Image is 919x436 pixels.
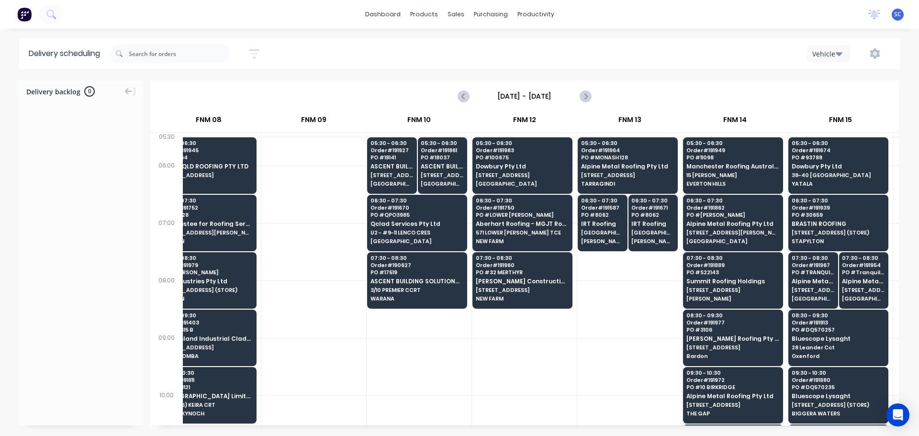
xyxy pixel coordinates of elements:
span: [PERSON_NAME] Roofing Pty Ltd [686,335,779,342]
span: 06:30 - 07:30 [160,198,253,203]
span: Order # 191949 [686,147,779,153]
span: Dowbury Pty Ltd [476,163,569,169]
span: ASCENT BUILDING SOLUTIONS PTY LTD [370,278,463,284]
span: Alpine Metal Roofing Pty Ltd [842,278,885,284]
span: TARRAGINDI [581,181,674,187]
span: 05:30 - 06:30 [686,140,779,146]
span: [GEOGRAPHIC_DATA] [842,296,885,302]
span: [STREET_ADDRESS] (STORE) [370,172,413,178]
span: [STREET_ADDRESS] (STORE) [421,172,463,178]
span: Order # 191954 [842,262,885,268]
span: PO # [PERSON_NAME] [160,269,253,275]
div: 07:00 [150,217,183,275]
div: FNM 14 [683,112,787,133]
span: 05:30 - 06:30 [476,140,569,146]
span: [STREET_ADDRESS] [476,172,569,178]
span: 06:30 - 07:30 [476,198,569,203]
span: PO # 8062 [631,212,674,218]
div: FNM 10 [367,112,471,133]
span: Dowbury Pty Ltd [792,163,885,169]
span: Bardon [686,353,779,359]
span: Order # 191960 [476,262,569,268]
a: dashboard [360,7,405,22]
span: [STREET_ADDRESS][PERSON_NAME] [686,230,779,235]
span: [STREET_ADDRESS] (STORE) [792,402,885,408]
div: FNM 12 [472,112,577,133]
span: [STREET_ADDRESS] [160,172,253,178]
span: [PERSON_NAME] [581,238,624,244]
span: PO # 100675 [476,155,569,160]
span: PO # 32 MERTHYR [476,269,569,275]
span: [GEOGRAPHIC_DATA] [421,181,463,187]
span: 06:30 - 07:30 [792,198,885,203]
span: Order # 191880 [792,377,885,383]
span: Order # 191939 [792,205,885,211]
span: PO # 8062 [581,212,624,218]
span: 06:30 - 07:30 [581,198,624,203]
span: SC [894,10,901,19]
span: PO # [PERSON_NAME] [686,212,779,218]
span: PO # TRANQUIL-BUILDING B [792,269,834,275]
span: MOUNT KYNOCH [160,411,253,416]
span: [GEOGRAPHIC_DATA] [792,296,834,302]
span: U2 - #9-11 LENCO CRES [370,230,463,235]
span: Order # 191979 [160,262,253,268]
div: 08:00 [150,275,183,332]
span: The Trustee for Roofing Services QLD Trust [160,221,253,227]
span: 3/10 PREMIER CCRT [370,287,463,293]
span: PO # 32615 B [160,327,253,333]
span: 07:30 - 08:30 [842,255,885,261]
span: PO # 18141 [370,155,413,160]
span: [STREET_ADDRESS] [581,172,674,178]
span: 08:30 - 09:30 [160,313,253,318]
span: Alpine Metal Roofing Pty Ltd [686,221,779,227]
span: 06:30 - 07:30 [370,198,463,203]
div: 06:00 [150,160,183,217]
span: 08:30 - 09:30 [686,313,779,318]
div: products [405,7,443,22]
span: GATTON [160,238,253,244]
span: Order # 191967 [792,262,834,268]
span: STAPYLTON [792,238,885,244]
span: 07:30 - 08:30 [370,255,463,261]
span: 38-40 [GEOGRAPHIC_DATA] [792,172,885,178]
span: Order # 191674 [792,147,885,153]
span: 06:30 - 07:30 [686,198,779,203]
span: 05:30 - 06:30 [581,140,674,146]
span: Summit Roofing Holdings [686,278,779,284]
span: 05:30 - 06:30 [792,140,885,146]
div: Delivery scheduling [19,38,110,69]
span: 07:30 - 08:30 [476,255,569,261]
input: Search for orders [129,44,229,63]
span: LOT 25 (6) KEIRA CRT [160,402,253,408]
span: TOOWOOMBA [160,353,253,359]
span: PO # 18037 [421,155,463,160]
span: Order # 191811 [160,377,253,383]
span: 09:30 - 10:30 [160,370,253,376]
div: FNM 13 [577,112,682,133]
span: Order # 191862 [686,205,779,211]
span: [STREET_ADDRESS] (STORE) [160,287,253,293]
span: [STREET_ADDRESS][PERSON_NAME] [842,287,885,293]
span: [STREET_ADDRESS] [686,402,779,408]
span: PO # 2564 [160,155,253,160]
span: PO # MONASH 128 [581,155,674,160]
div: Vehicle [812,49,840,59]
span: [PERSON_NAME] [686,296,779,302]
span: Order # 191750 [476,205,569,211]
span: NEW FARM [476,296,569,302]
span: 07:30 - 08:30 [686,255,779,261]
span: Oxenford [792,353,885,359]
span: 15 [PERSON_NAME] [686,172,779,178]
span: [PERSON_NAME] Constructions Pty Ltd [476,278,569,284]
span: Order # 191889 [686,262,779,268]
span: BIGGERA WATERS [792,411,885,416]
span: Order # 191671 [631,205,674,211]
span: Order # 191861 [421,147,463,153]
span: [STREET_ADDRESS][PERSON_NAME] [792,287,834,293]
span: PO # QPO3985 [370,212,463,218]
span: Qclad Services Pty Ltd [370,221,463,227]
span: PO # 29128 [160,212,253,218]
span: R&F Industries Pty Ltd [160,278,253,284]
span: Order # 191403 [160,320,253,325]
